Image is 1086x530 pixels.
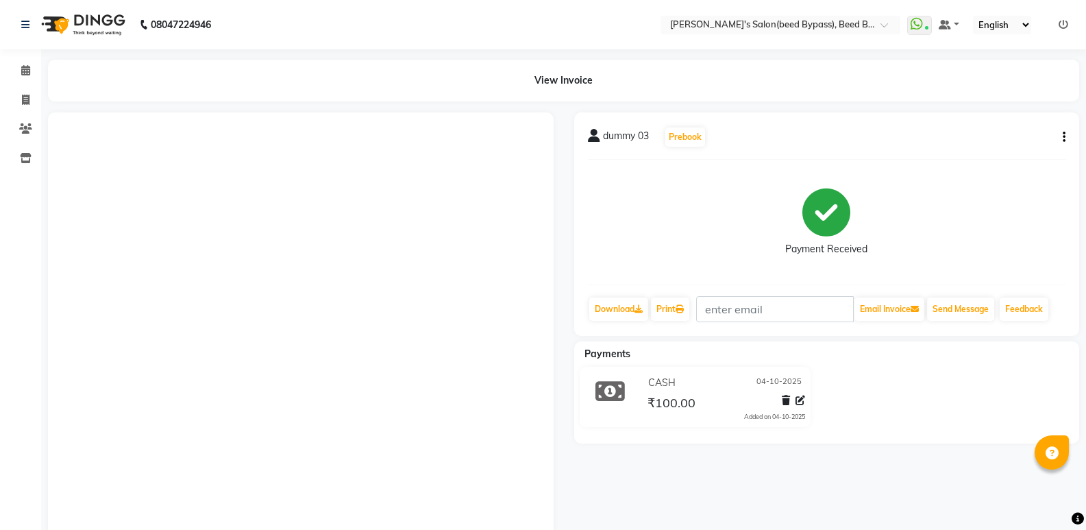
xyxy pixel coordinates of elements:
span: ₹100.00 [647,395,695,414]
div: Added on 04-10-2025 [744,412,805,422]
iframe: chat widget [1028,475,1072,516]
a: Download [589,298,648,321]
span: 04-10-2025 [756,376,802,390]
span: CASH [648,376,676,390]
button: Send Message [927,298,994,321]
span: dummy 03 [603,129,649,148]
button: Prebook [665,128,705,147]
button: Email Invoice [854,298,924,321]
span: Payments [584,348,630,360]
div: View Invoice [48,60,1079,101]
b: 08047224946 [151,5,211,44]
input: enter email [696,296,854,322]
img: logo [35,5,129,44]
div: Payment Received [785,242,867,256]
a: Feedback [1000,298,1048,321]
a: Print [651,298,689,321]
